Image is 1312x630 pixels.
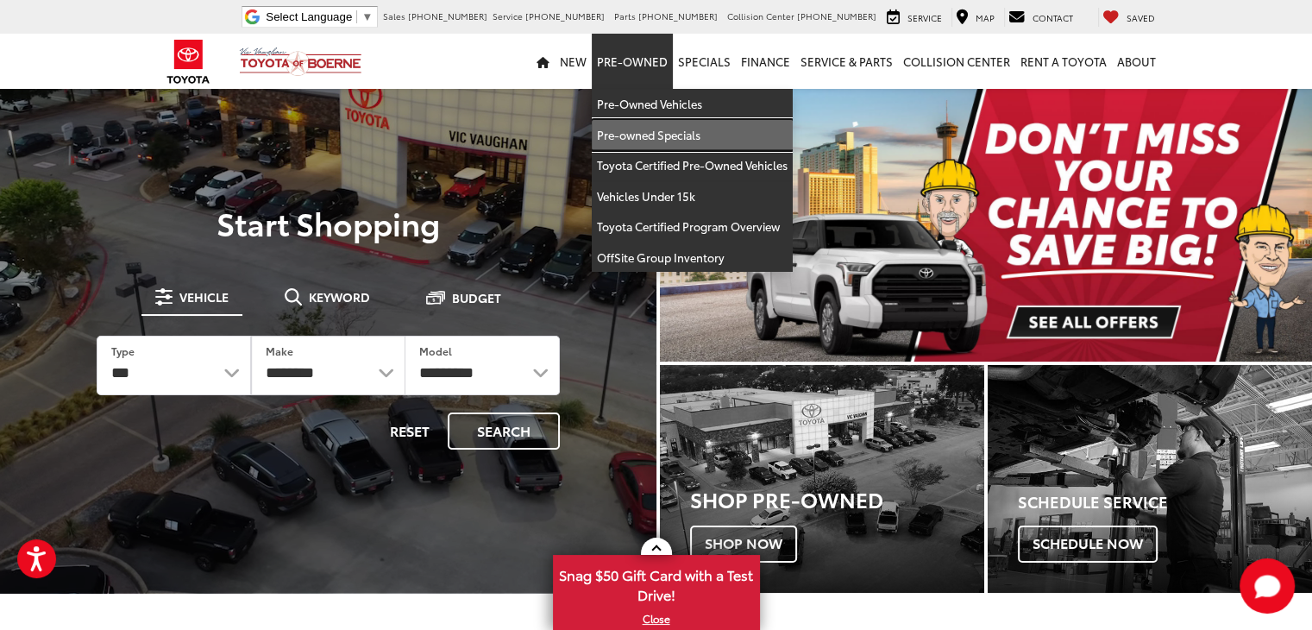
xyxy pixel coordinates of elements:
[690,526,797,562] span: Shop Now
[988,365,1312,592] a: Schedule Service Schedule Now
[72,205,584,240] p: Start Shopping
[419,343,452,358] label: Model
[383,9,405,22] span: Sales
[1004,8,1077,27] a: Contact
[988,365,1312,592] div: Toyota
[592,120,793,151] a: Pre-owned Specials
[660,365,984,592] a: Shop Pre-Owned Shop Now
[555,557,758,609] span: Snag $50 Gift Card with a Test Drive!
[660,365,984,592] div: Toyota
[408,9,487,22] span: [PHONE_NUMBER]
[1018,494,1312,511] h4: Schedule Service
[592,150,793,181] a: Toyota Certified Pre-Owned Vehicles
[614,9,636,22] span: Parts
[797,9,876,22] span: [PHONE_NUMBER]
[1098,8,1159,27] a: My Saved Vehicles
[452,292,501,304] span: Budget
[531,34,555,89] a: Home
[1127,11,1155,24] span: Saved
[156,34,221,90] img: Toyota
[795,34,898,89] a: Service & Parts: Opens in a new tab
[111,343,135,358] label: Type
[239,47,362,77] img: Vic Vaughan Toyota of Boerne
[493,9,523,22] span: Service
[592,34,673,89] a: Pre-Owned
[976,11,995,24] span: Map
[375,413,444,450] button: Reset
[592,211,793,243] a: Toyota Certified Program Overview
[309,291,370,303] span: Keyword
[448,413,560,450] button: Search
[1240,558,1295,614] svg: Start Chat
[1112,34,1161,89] a: About
[638,9,718,22] span: [PHONE_NUMBER]
[525,9,605,22] span: [PHONE_NUMBER]
[266,10,352,23] span: Select Language
[1018,526,1158,562] span: Schedule Now
[592,89,793,120] a: Pre-Owned Vehicles
[1240,558,1295,614] button: Toggle Chat Window
[266,343,293,358] label: Make
[555,34,592,89] a: New
[361,10,373,23] span: ▼
[907,11,942,24] span: Service
[179,291,229,303] span: Vehicle
[266,10,373,23] a: Select Language​
[882,8,946,27] a: Service
[690,488,984,510] h3: Shop Pre-Owned
[727,9,794,22] span: Collision Center
[673,34,736,89] a: Specials
[951,8,999,27] a: Map
[736,34,795,89] a: Finance
[898,34,1015,89] a: Collision Center
[592,243,793,273] a: OffSite Group Inventory
[1033,11,1073,24] span: Contact
[356,10,357,23] span: ​
[1015,34,1112,89] a: Rent a Toyota
[592,181,793,212] a: Vehicles Under 15k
